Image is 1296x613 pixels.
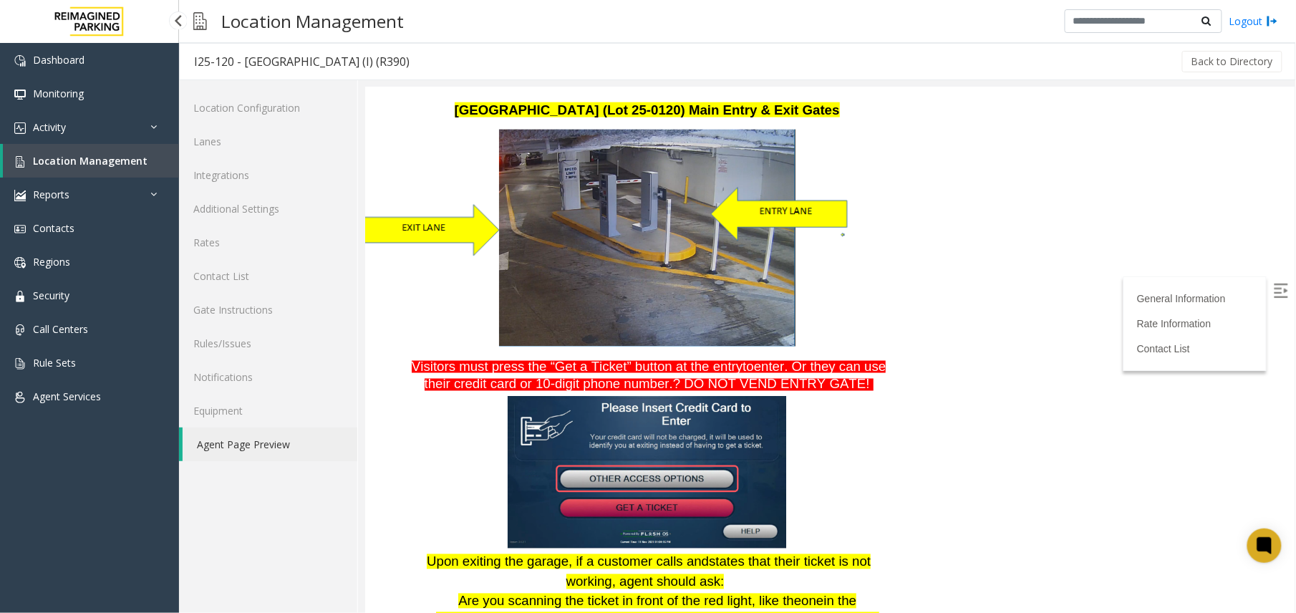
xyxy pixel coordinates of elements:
span: Location Management [33,154,148,168]
a: Agent Page Preview [183,428,357,461]
span: Reports [33,188,69,201]
img: 'icon' [14,223,26,235]
a: Rate Information [772,231,846,242]
a: Contact List [179,259,357,293]
a: Rules/Issues [179,327,357,360]
a: Location Configuration [179,91,357,125]
a: Location Management [3,144,179,178]
a: Equipment [179,394,357,428]
img: 'icon' [14,291,26,302]
a: Gate Instructions [179,293,357,327]
span: below? [111,525,153,540]
img: 'icon' [14,156,26,168]
h3: Location Management [214,4,411,39]
span: [GEOGRAPHIC_DATA] (Lot 25-0120) Main Entry & Exit Gates [90,15,475,30]
span: Activity [33,120,66,134]
img: 'icon' [14,55,26,67]
img: Text Box [344,99,485,158]
img: pageIcon [193,4,207,39]
a: Notifications [179,360,357,394]
a: Logout [1229,14,1278,29]
span: ne [444,506,459,521]
img: 'icon' [14,122,26,134]
span: o [436,506,443,521]
a: Additional Settings [179,192,357,226]
a: Rates [179,226,357,259]
span: Call Centers [33,322,88,336]
a: Contact List [772,256,825,267]
span: ticket in front of the [377,525,490,540]
span: Dashboard [33,53,84,67]
img: 'icon' [14,89,26,100]
span: Visitors must press the “Get a Ticket” button at the entry [47,271,377,286]
img: logout [1267,14,1278,29]
span: Regions [33,255,70,269]
div: I25-120 - [GEOGRAPHIC_DATA] (I) (R390) [194,52,410,71]
span: Upon exiting the garage, if a customer calls and [62,467,344,482]
img: 'icon' [14,324,26,336]
a: Lanes [179,125,357,158]
span: to [377,271,389,286]
span: Monitoring [33,87,84,100]
img: 'icon' [14,392,26,403]
span: Agent Services [33,390,101,403]
a: General Information [772,206,861,217]
a: Integrations [179,158,357,192]
img: 'icon' [14,257,26,269]
span: Are you scanning the ticket in front of the red light, like the [93,506,436,521]
img: 'icon' [14,190,26,201]
span: ? They must scan the barcode on the [153,525,374,540]
img: 'icon' [14,358,26,370]
button: Back to Directory [1182,51,1282,72]
span: Rule Sets [33,356,76,370]
img: Open/Close Sidebar Menu [909,196,923,211]
span: Contacts [33,221,74,235]
span: Security [33,289,69,302]
span: states that their ticket [344,467,470,482]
